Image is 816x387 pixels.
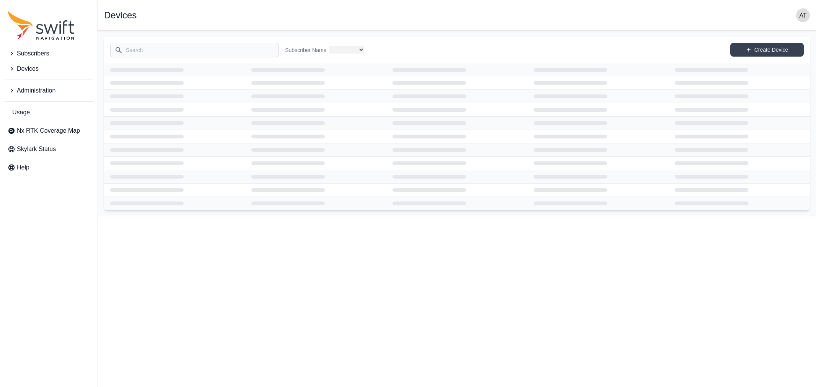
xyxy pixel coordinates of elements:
[110,43,279,57] input: Search
[17,49,49,58] span: Subscribers
[17,126,80,135] span: Nx RTK Coverage Map
[12,108,30,117] span: Usage
[17,86,55,95] span: Administration
[285,46,326,54] label: Subscriber Name
[730,43,804,57] a: Create Device
[796,8,810,22] img: user photo
[5,105,93,120] a: Usage
[5,83,93,98] button: Administration
[5,141,93,157] a: Skylark Status
[17,64,39,73] span: Devices
[17,163,29,172] span: Help
[17,145,56,154] span: Skylark Status
[5,160,93,175] a: Help
[104,11,137,20] h1: Devices
[5,61,93,76] button: Devices
[5,46,93,61] button: Subscribers
[5,123,93,138] a: Nx RTK Coverage Map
